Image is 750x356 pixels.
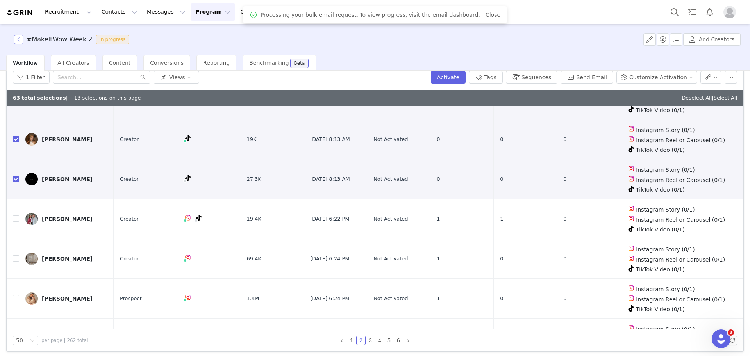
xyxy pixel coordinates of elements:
img: instagram.svg [185,255,191,261]
i: icon: search [140,75,146,80]
button: Reporting [279,3,327,21]
li: 3 [366,336,375,345]
button: Messages [142,3,190,21]
button: Views [154,71,199,84]
span: Instagram Story (0/1) [636,246,695,253]
h3: #MakeItWow Week 2 [27,35,93,44]
span: Prospect [120,295,142,303]
span: Conversions [150,60,184,66]
span: 69.4K [246,255,261,263]
i: icon: left [340,338,345,343]
span: 27.3K [246,175,261,183]
span: 1 [500,215,503,223]
div: | 13 selections on this page [13,94,141,102]
img: instagram.svg [628,245,634,251]
span: 0 [563,135,566,143]
span: 0 [437,175,440,183]
span: Instagram Reel or Carousel (0/1) [636,177,725,183]
span: Creator [120,255,139,263]
span: 0 [563,255,566,263]
button: Tags [469,71,503,84]
button: Add Creators [683,33,741,46]
span: 19K [246,135,256,143]
img: instagram.svg [628,176,634,182]
span: Instagram Story (0/1) [636,206,695,213]
div: [PERSON_NAME] [42,216,93,222]
span: 8 [728,329,734,336]
span: Not Activated [373,175,408,183]
img: instagram.svg [628,325,634,331]
div: [PERSON_NAME] [42,176,93,182]
img: d4513d32-7d59-49d2-ac6f-7f190e27a5c7.jpg [25,213,38,225]
span: TikTok Video (0/1) [636,226,685,233]
div: [PERSON_NAME] [42,295,93,302]
button: Recruitment [40,3,96,21]
button: Profile [719,6,744,18]
button: 1 Filter [13,71,50,84]
span: Instagram Story (0/1) [636,167,695,173]
button: Search [666,3,683,21]
img: placeholder-profile.jpg [723,6,736,18]
span: [DATE] 8:13 AM [310,175,350,183]
span: 1 [437,255,440,263]
span: 1 [437,215,440,223]
li: Next Page [403,336,412,345]
span: 1.4M [246,295,259,303]
span: 1 [437,295,440,303]
div: 50 [16,336,23,345]
a: 4 [375,336,384,345]
span: Creator [120,175,139,183]
a: [PERSON_NAME] [25,173,107,185]
span: Instagram Reel or Carousel (0/1) [636,296,725,303]
span: Creator [120,215,139,223]
span: Instagram Reel or Carousel (0/1) [636,256,725,263]
li: Previous Page [337,336,347,345]
span: Creator [120,135,139,143]
img: instagram.svg [628,136,634,142]
div: [PERSON_NAME] [42,256,93,262]
input: Search... [53,71,150,84]
span: Not Activated [373,255,408,263]
li: 5 [384,336,394,345]
button: Notifications [701,3,718,21]
span: 0 [437,135,440,143]
span: 0 [500,135,503,143]
a: Community [359,3,404,21]
img: instagram.svg [628,166,634,172]
img: 15095f7b-1eae-420c-9172-998edd920041.jpg [25,173,38,185]
iframe: Intercom live chat [712,329,730,348]
button: Contacts [97,3,142,21]
a: Close [486,12,500,18]
li: 6 [394,336,403,345]
span: 0 [500,175,503,183]
img: grin logo [6,9,34,16]
a: 6 [394,336,403,345]
span: In progress [96,35,130,44]
a: [PERSON_NAME] [25,292,107,305]
div: Beta [294,61,305,66]
span: Instagram Story (0/1) [636,326,695,332]
a: Brands [327,3,358,21]
span: | [712,95,737,101]
span: Instagram Reel or Carousel (0/1) [636,137,725,143]
li: 1 [347,336,356,345]
img: f3c990aa-db4b-4fc1-b7cd-72cacbd968d1.jpg [25,253,38,265]
span: Instagram Story (0/1) [636,286,695,292]
a: 2 [357,336,365,345]
span: TikTok Video (0/1) [636,187,685,193]
span: 0 [500,255,503,263]
img: instagram.svg [628,255,634,262]
span: 0 [500,295,503,303]
span: Content [109,60,131,66]
span: [DATE] 6:22 PM [310,215,349,223]
span: TikTok Video (0/1) [636,266,685,272]
a: Tasks [684,3,701,21]
span: All Creators [57,60,89,66]
span: per page | 262 total [41,337,88,344]
span: Workflow [13,60,38,66]
span: TikTok Video (0/1) [636,306,685,312]
button: Send Email [561,71,613,84]
a: 3 [366,336,375,345]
